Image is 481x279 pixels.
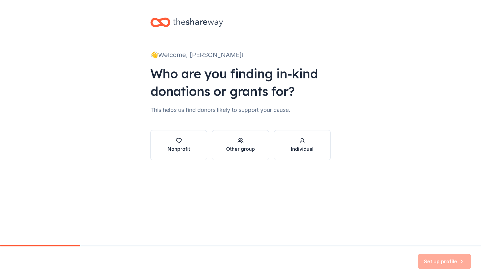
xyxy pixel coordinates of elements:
[168,145,190,153] div: Nonprofit
[212,130,269,160] button: Other group
[226,145,255,153] div: Other group
[150,50,331,60] div: 👋 Welcome, [PERSON_NAME]!
[150,130,207,160] button: Nonprofit
[150,105,331,115] div: This helps us find donors likely to support your cause.
[291,145,313,153] div: Individual
[274,130,331,160] button: Individual
[150,65,331,100] div: Who are you finding in-kind donations or grants for?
